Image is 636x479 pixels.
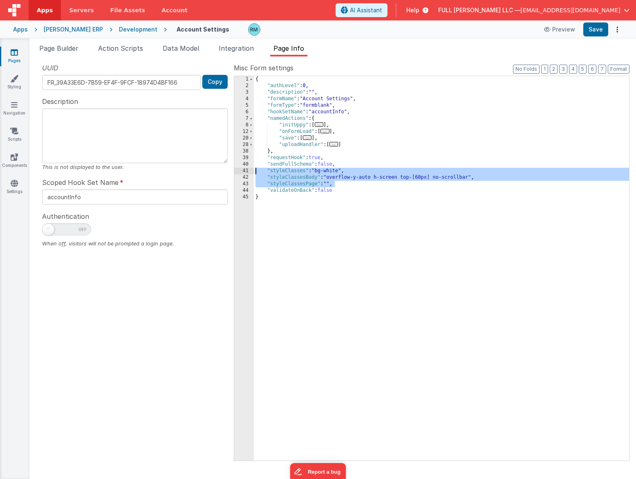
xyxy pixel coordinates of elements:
[42,211,89,221] span: Authentication
[37,6,53,14] span: Apps
[42,178,119,187] span: Scoped Hook Set Name
[98,44,143,52] span: Action Scripts
[234,89,254,96] div: 3
[110,6,146,14] span: File Assets
[234,63,293,73] span: Misc Form settings
[598,65,606,74] button: 7
[42,97,78,106] span: Description
[303,135,312,140] span: ...
[569,65,577,74] button: 4
[320,129,329,133] span: ...
[406,6,419,14] span: Help
[611,24,623,35] button: Options
[163,44,199,52] span: Data Model
[234,128,254,135] div: 12
[234,181,254,187] div: 43
[520,6,620,14] span: [EMAIL_ADDRESS][DOMAIN_NAME]
[234,109,254,115] div: 6
[234,122,254,128] div: 8
[550,65,558,74] button: 2
[202,75,228,89] button: Copy
[513,65,540,74] button: No Folds
[234,155,254,161] div: 39
[539,23,580,36] button: Preview
[69,6,94,14] span: Servers
[541,65,548,74] button: 1
[579,65,587,74] button: 5
[273,44,304,52] span: Page Info
[583,22,608,36] button: Save
[559,65,567,74] button: 3
[42,63,58,73] span: UUID
[13,25,28,34] div: Apps
[588,65,596,74] button: 6
[234,142,254,148] div: 28
[234,168,254,174] div: 41
[234,194,254,200] div: 45
[234,135,254,142] div: 20
[315,122,324,127] span: ...
[119,25,157,34] div: Development
[234,102,254,109] div: 5
[234,76,254,83] div: 1
[608,65,629,74] button: Format
[438,6,520,14] span: FULL [PERSON_NAME] LLC —
[336,3,387,17] button: AI Assistant
[329,142,338,146] span: ...
[39,44,78,52] span: Page Builder
[234,161,254,168] div: 40
[234,148,254,155] div: 38
[44,25,103,34] div: [PERSON_NAME] ERP
[42,163,228,171] div: This is not displayed to the user.
[234,96,254,102] div: 4
[234,83,254,89] div: 2
[249,24,260,35] img: b13c88abc1fc393ceceb84a58fc04ef4
[42,240,228,247] div: When off, visitors will not be prompted a login page.
[219,44,254,52] span: Integration
[234,187,254,194] div: 44
[350,6,382,14] span: AI Assistant
[234,115,254,122] div: 7
[177,26,229,32] h4: Account Settings
[234,174,254,181] div: 42
[438,6,629,14] button: FULL [PERSON_NAME] LLC — [EMAIL_ADDRESS][DOMAIN_NAME]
